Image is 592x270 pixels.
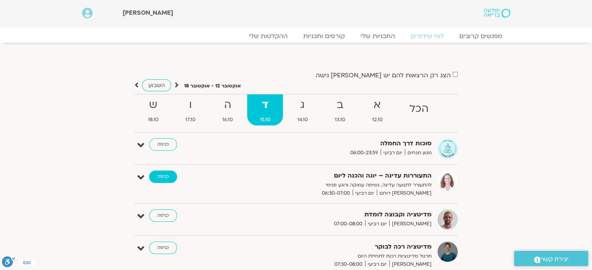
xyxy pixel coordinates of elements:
[353,32,403,40] a: התכניות שלי
[135,96,171,114] strong: ש
[173,116,208,124] span: 17.10
[210,94,246,125] a: ה16.10
[319,189,353,197] span: 06:30-07:00
[241,242,432,252] strong: מדיטציה רכה לבוקר
[397,100,441,118] strong: הכל
[241,171,432,181] strong: התעוררות עדינה – יוגה והכנה ליום
[149,209,177,222] a: כניסה
[241,32,295,40] a: ההקלטות שלי
[389,260,432,268] span: [PERSON_NAME]
[184,82,241,90] p: אוקטובר 12 - אוקטובר 18
[135,94,171,125] a: ש18.10
[451,32,510,40] a: מפגשים קרובים
[365,220,389,228] span: יום רביעי
[403,32,451,40] a: לוח שידורים
[332,260,365,268] span: 07:30-08:00
[377,189,432,197] span: [PERSON_NAME] רוחם
[295,32,353,40] a: קורסים ותכניות
[359,94,395,125] a: א12.10
[381,149,405,157] span: יום רביעי
[142,79,171,91] a: השבוע
[135,116,171,124] span: 18.10
[348,149,381,157] span: 06:00-23:59
[405,149,432,157] span: מגוון מנחים
[173,96,208,114] strong: ו
[82,32,510,40] nav: Menu
[359,116,395,124] span: 12.10
[173,94,208,125] a: ו17.10
[514,251,588,266] a: יצירת קשר
[331,220,365,228] span: 07:00-08:00
[149,138,177,151] a: כניסה
[149,242,177,254] a: כניסה
[322,96,358,114] strong: ב
[389,220,432,228] span: [PERSON_NAME]
[149,171,177,183] a: כניסה
[285,116,320,124] span: 14.10
[397,94,441,125] a: הכל
[316,72,451,79] label: הצג רק הרצאות להם יש [PERSON_NAME] גישה
[322,94,358,125] a: ב13.10
[247,96,283,114] strong: ד
[148,82,165,89] span: השבוע
[123,9,173,17] span: [PERSON_NAME]
[247,94,283,125] a: ד15.10
[241,209,432,220] strong: מדיטציה וקבוצה לומדת
[247,116,283,124] span: 15.10
[241,252,432,260] p: תרגול מדיטציות רכות לתחילת היום
[210,96,246,114] strong: ה
[365,260,389,268] span: יום רביעי
[359,96,395,114] strong: א
[353,189,377,197] span: יום רביעי
[285,96,320,114] strong: ג
[241,138,432,149] strong: סוכות דרך החמלה
[322,116,358,124] span: 13.10
[541,254,569,265] span: יצירת קשר
[241,181,432,189] p: להתעורר לתנועה עדינה, נשימה עמוקה ורוגע פנימי
[285,94,320,125] a: ג14.10
[210,116,246,124] span: 16.10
